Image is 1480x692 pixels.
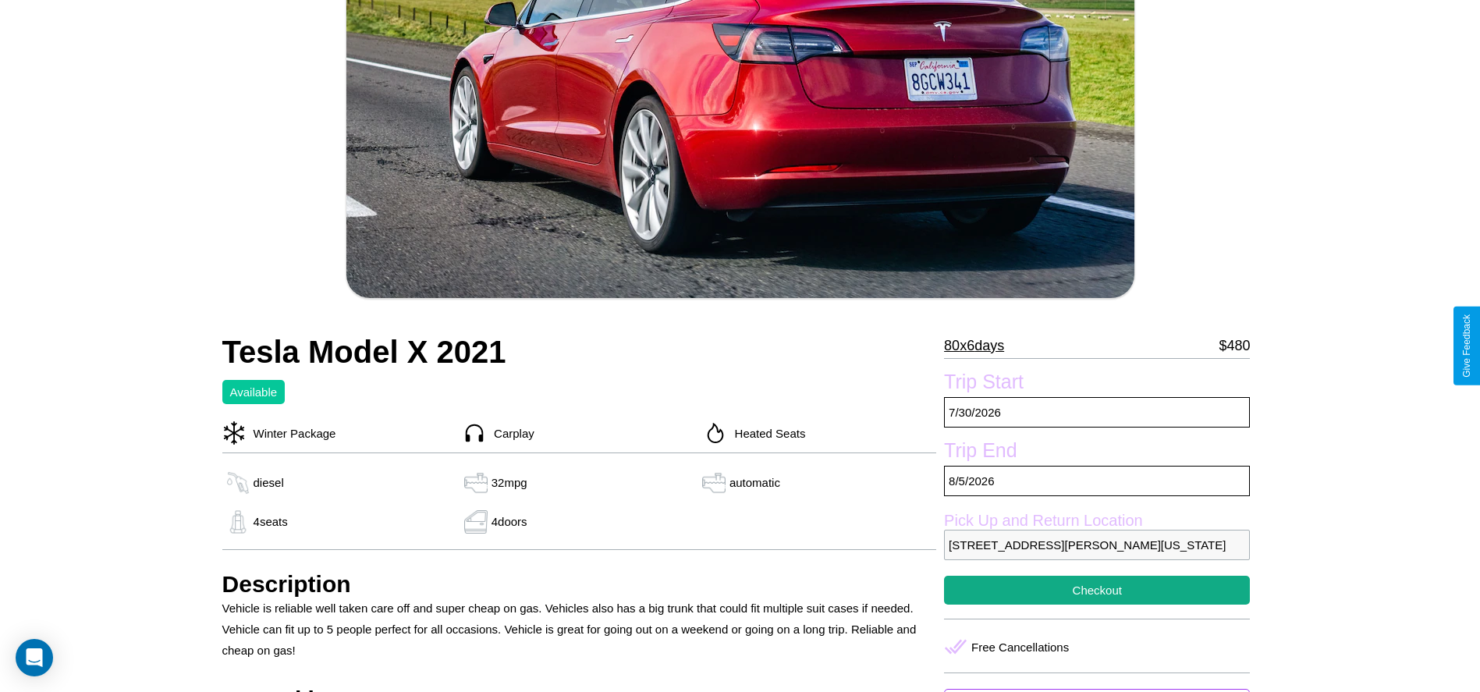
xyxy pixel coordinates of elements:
p: Available [230,381,278,403]
div: Open Intercom Messenger [16,639,53,676]
img: gas [698,471,729,495]
h3: Description [222,571,937,598]
p: Free Cancellations [971,637,1069,658]
button: Checkout [944,576,1250,605]
h2: Tesla Model X 2021 [222,335,937,370]
p: 32 mpg [492,472,527,493]
p: [STREET_ADDRESS][PERSON_NAME][US_STATE] [944,530,1250,560]
p: diesel [254,472,284,493]
p: 8 / 5 / 2026 [944,466,1250,496]
p: $ 480 [1219,333,1250,358]
img: gas [460,510,492,534]
p: Vehicle is reliable well taken care off and super cheap on gas. Vehicles also has a big trunk tha... [222,598,937,661]
img: gas [460,471,492,495]
label: Trip End [944,439,1250,466]
img: gas [222,510,254,534]
label: Pick Up and Return Location [944,512,1250,530]
p: Carplay [486,423,534,444]
img: gas [222,471,254,495]
p: 4 doors [492,511,527,532]
div: Give Feedback [1461,314,1472,378]
p: 80 x 6 days [944,333,1004,358]
p: 4 seats [254,511,288,532]
label: Trip Start [944,371,1250,397]
p: 7 / 30 / 2026 [944,397,1250,428]
p: Winter Package [246,423,336,444]
p: Heated Seats [727,423,806,444]
p: automatic [729,472,780,493]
